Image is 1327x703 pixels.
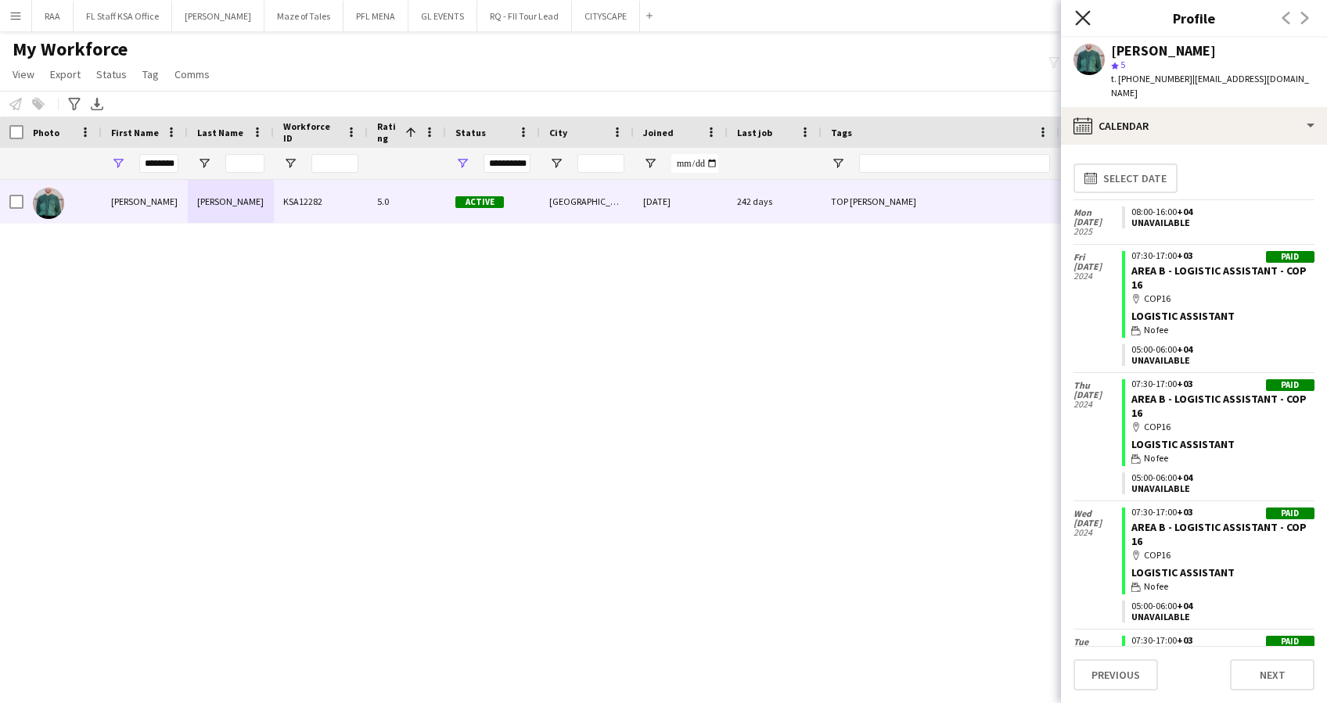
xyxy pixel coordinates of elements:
[572,1,640,31] button: CITYSCAPE
[33,188,64,219] img: Jonathan Lheureux
[577,154,624,173] input: City Filter Input
[44,64,87,84] a: Export
[1073,659,1158,690] button: Previous
[1122,601,1314,622] app-crew-unavailable-period: 05:00-06:00
[111,156,125,170] button: Open Filter Menu
[1144,323,1168,337] span: No fee
[1266,508,1314,519] div: Paid
[1131,483,1308,494] div: Unavailable
[1131,217,1308,228] div: Unavailable
[1073,163,1178,193] button: Select date
[1131,292,1314,306] div: COP16
[274,180,368,223] div: KSA12282
[90,64,133,84] a: Status
[1177,378,1192,389] span: +03
[1073,400,1122,409] span: 2024
[1073,253,1122,262] span: Fri
[549,127,567,138] span: City
[13,67,34,81] span: View
[188,180,274,223] div: [PERSON_NAME]
[1120,59,1125,70] span: 5
[1177,343,1192,355] span: +04
[643,156,657,170] button: Open Filter Menu
[1131,508,1314,517] div: 07:30-17:00
[264,1,343,31] button: Maze of Tales
[136,64,165,84] a: Tag
[1073,262,1122,271] span: [DATE]
[111,127,159,138] span: First Name
[1230,659,1314,690] button: Next
[1131,548,1314,562] div: COP16
[174,67,210,81] span: Comms
[343,1,408,31] button: PFL MENA
[737,127,772,138] span: Last job
[540,180,634,223] div: [GEOGRAPHIC_DATA]
[377,120,399,144] span: Rating
[168,64,216,84] a: Comms
[1131,309,1314,323] div: Logistic Assistant
[1177,472,1192,483] span: +04
[1266,636,1314,647] div: Paid
[859,154,1050,173] input: Tags Filter Input
[1073,271,1122,281] span: 2024
[225,154,264,173] input: Last Name Filter Input
[32,1,74,31] button: RAA
[1144,579,1168,594] span: No fee
[1073,637,1122,647] span: Tue
[671,154,718,173] input: Joined Filter Input
[1122,344,1314,366] app-crew-unavailable-period: 05:00-06:00
[1177,634,1192,646] span: +03
[1131,565,1314,579] div: Logistic Assistant
[549,156,563,170] button: Open Filter Menu
[33,127,59,138] span: Photo
[1122,206,1314,228] app-crew-unavailable-period: 08:00-16:00
[283,120,340,144] span: Workforce ID
[1111,73,1192,84] span: t. [PHONE_NUMBER]
[728,180,822,223] div: 242 days
[1131,264,1307,292] a: AREA B - LOGISTIC ASSISTANT - COP 16
[1073,509,1122,518] span: Wed
[6,64,41,84] a: View
[74,1,172,31] button: FL Staff KSA Office
[1073,528,1122,537] span: 2024
[643,127,674,138] span: Joined
[831,127,852,138] span: Tags
[1061,107,1327,145] div: Calendar
[1131,636,1314,645] div: 07:30-17:00
[1073,208,1122,217] span: Mon
[1177,206,1192,217] span: +04
[1131,612,1308,622] div: Unavailable
[1266,379,1314,391] div: Paid
[1131,251,1314,260] div: 07:30-17:00
[1073,227,1122,236] span: 2025
[1131,520,1307,548] a: AREA B - LOGISTIC ASSISTANT - COP 16
[1059,180,1161,223] div: 0
[477,1,572,31] button: RQ - FII Tour Lead
[1177,249,1192,261] span: +03
[311,154,358,173] input: Workforce ID Filter Input
[102,180,188,223] div: [PERSON_NAME]
[142,67,159,81] span: Tag
[408,1,477,31] button: GL EVENTS
[822,180,1059,223] div: TOP [PERSON_NAME]
[455,156,469,170] button: Open Filter Menu
[172,1,264,31] button: [PERSON_NAME]
[1122,472,1314,494] app-crew-unavailable-period: 05:00-06:00
[368,180,446,223] div: 5.0
[455,127,486,138] span: Status
[831,156,845,170] button: Open Filter Menu
[1131,379,1314,389] div: 07:30-17:00
[1266,251,1314,263] div: Paid
[1111,73,1309,99] span: | [EMAIL_ADDRESS][DOMAIN_NAME]
[197,127,243,138] span: Last Name
[455,196,504,208] span: Active
[13,38,128,61] span: My Workforce
[50,67,81,81] span: Export
[197,156,211,170] button: Open Filter Menu
[283,156,297,170] button: Open Filter Menu
[1073,518,1122,528] span: [DATE]
[1061,8,1327,28] h3: Profile
[88,95,106,113] app-action-btn: Export XLSX
[1131,355,1308,366] div: Unavailable
[1073,381,1122,390] span: Thu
